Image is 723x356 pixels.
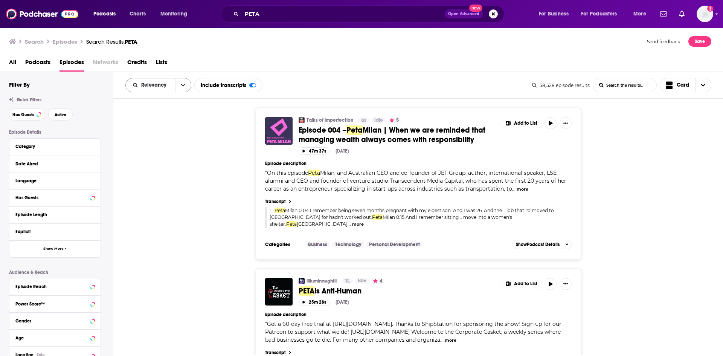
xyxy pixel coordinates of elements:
p: Audience & Reach [9,270,101,275]
span: " [265,321,561,343]
span: Idle [358,277,366,285]
a: PETAis Anti-Human [299,286,496,296]
a: Episode 004 – Peta Milan | When we are reminded that managing wealth always comes with responsibi... [265,117,293,145]
h2: Choose View [660,78,712,92]
button: Show More Button [560,117,572,129]
span: Peta [346,125,363,135]
p: Episode Details [9,130,101,135]
button: open menu [628,8,656,20]
button: 5 [387,117,401,123]
h4: Transcript [265,199,286,204]
a: Credits [127,56,147,72]
span: is Anti-Human [314,286,361,296]
div: Search podcasts, credits, & more... [228,5,511,23]
span: Peta [275,208,285,213]
div: Power Score™ [15,301,88,307]
span: ... [512,185,516,192]
button: Save [688,36,711,47]
img: User Profile [697,6,713,22]
h2: Filter By [9,81,30,88]
a: Business [305,241,330,248]
h4: Episode description [265,161,572,166]
span: Monitoring [160,9,187,19]
span: Milan | When we are reminded that managing wealth always comes with responsibility [299,125,485,144]
img: Talks of imperfection [299,117,305,123]
div: Date Aired [15,161,90,167]
span: ... [271,208,275,213]
span: " [265,170,566,192]
span: Peta [308,170,320,176]
button: Has Guests [9,108,45,121]
span: PETA [299,286,314,296]
div: Search Results: [86,38,137,45]
div: Explicit [15,229,90,234]
span: Episode 004 – [299,125,346,135]
h3: Episodes [53,38,77,45]
a: Transcript [265,350,572,355]
a: Technology [332,241,364,248]
a: Charts [125,8,150,20]
span: PETA [125,38,137,45]
button: Language [15,176,95,185]
h4: Transcript [265,350,286,355]
a: Episode 004 –PetaMilan | When we are reminded that managing wealth always comes with responsibility [299,125,496,144]
a: Talks of imperfection [307,117,353,123]
button: open menu [576,8,628,20]
button: Episode Length [15,210,95,219]
button: Episode Reach [15,281,95,291]
a: Transcript [265,199,572,204]
div: Gender [15,318,88,324]
button: open menu [155,8,197,20]
button: Show More Button [502,278,541,290]
button: open menu [88,8,125,20]
a: Search Results:PETA [86,38,137,45]
a: Idle [355,278,369,284]
img: PETA is Anti-Human [265,278,293,306]
a: iilluminaughtii [307,278,337,284]
button: Gender [15,316,95,325]
button: 47m 37s [299,147,329,154]
div: Episode Reach [15,284,88,289]
button: more [352,221,364,228]
span: Milan, and Australian CEO and co-founder of JET Group, author, international speaker, LSE alumni ... [265,170,566,192]
span: Milan 0:04 I remember being seven months pregnant with my eldest son. And I was 26. And the... jo... [270,208,554,220]
button: 25m 28s [299,299,329,306]
button: Show More Button [502,117,541,129]
span: Add to List [514,281,537,287]
button: Has Guests [15,193,95,202]
span: Idle [374,117,383,124]
button: open menu [175,78,191,92]
span: More [633,9,646,19]
button: more [517,186,528,193]
div: [DATE] [336,148,349,154]
a: Personal Development [366,241,423,248]
h4: Episode description [265,312,572,317]
span: Milan 0:15 And I remember sitting... move into a women's shelter. [270,214,512,227]
span: [GEOGRAPHIC_DATA] [297,221,348,227]
a: "...PetaMilan 0:04 I remember being seven months pregnant with my eldest son. And I was 26. And t... [270,208,554,227]
a: Show notifications dropdown [676,8,688,20]
div: Age [15,335,88,341]
div: Category [15,144,90,149]
span: Card [677,83,689,88]
span: ... [440,336,444,343]
button: Show More Button [560,278,572,290]
div: Include transcripts [194,78,262,92]
button: Category [15,142,95,151]
a: Show notifications dropdown [657,8,670,20]
span: Lists [156,56,167,72]
button: Show More [9,240,101,257]
a: All [9,56,16,72]
span: Quick Filters [17,97,41,102]
div: [DATE] [336,299,349,305]
span: Add to List [514,121,537,126]
button: Age [15,333,95,342]
button: Show profile menu [697,6,713,22]
h3: Search [25,38,44,45]
a: Podcasts [25,56,50,72]
h3: Categories [265,241,299,248]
